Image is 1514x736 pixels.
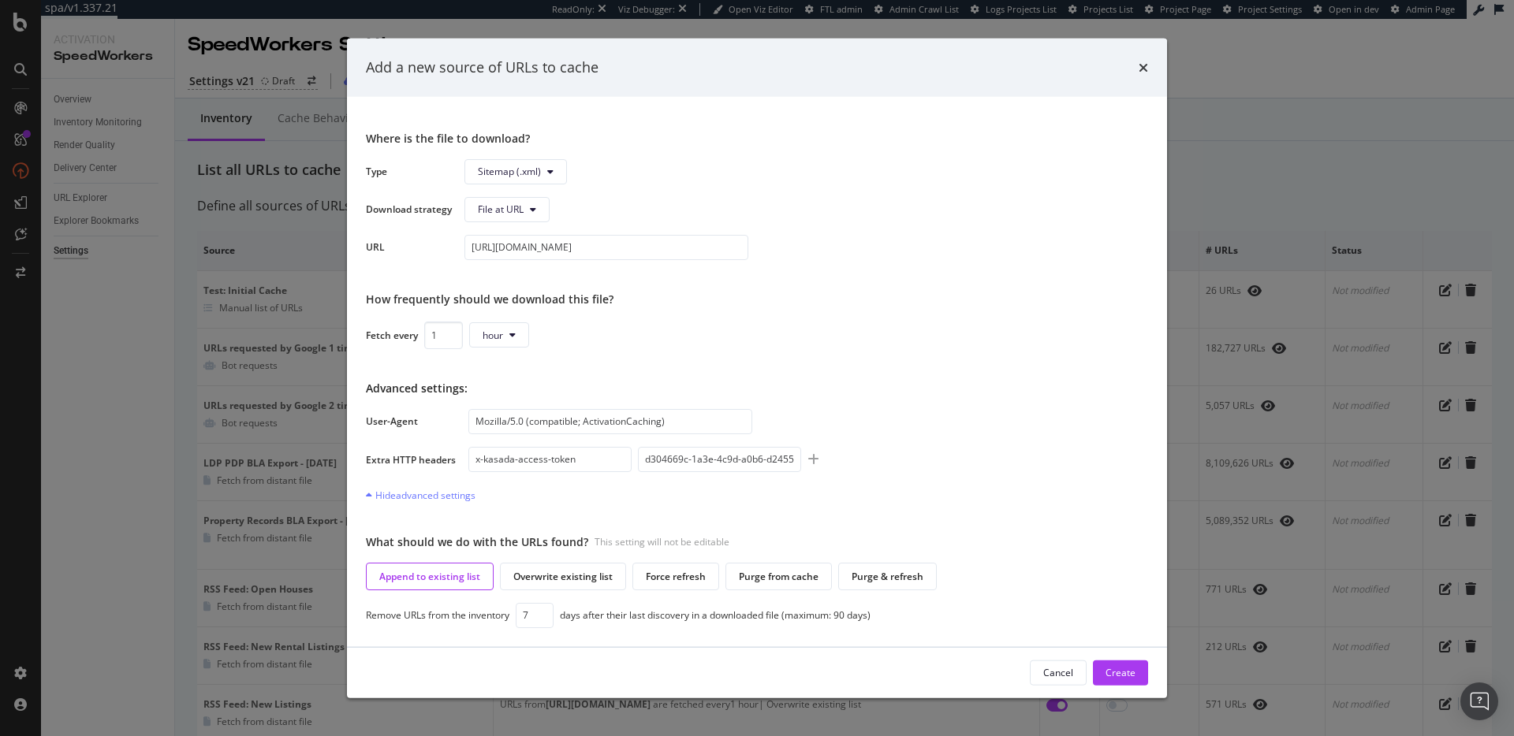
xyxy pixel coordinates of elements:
div: times [1139,58,1148,78]
span: File at URL [478,203,524,216]
div: modal [347,39,1167,698]
div: Append to existing list [379,569,480,582]
div: Purge from cache [739,569,819,582]
div: Force refresh [646,569,706,582]
div: User-Agent [366,414,456,428]
input: session=1234; path=/ [638,446,801,471]
button: Cancel [1030,660,1087,685]
button: hour [469,322,529,348]
button: File at URL [464,196,550,221]
div: URL [366,240,452,254]
button: Create [1093,660,1148,685]
div: How frequently should we download this file? [366,291,1148,307]
div: Download strategy [366,203,452,216]
input: Cookie [468,446,632,471]
div: Extra HTTP headers [366,452,456,466]
div: Fetch every [366,328,418,341]
div: plus [807,452,819,465]
button: Sitemap (.xml) [464,158,567,184]
div: This setting will not be editable [595,535,729,548]
div: Add a new source of URLs to cache [366,58,599,78]
input: n [516,603,554,628]
div: Cancel [1043,666,1073,679]
span: hour [483,328,503,341]
div: Overwrite existing list [513,569,613,582]
div: Hide advanced settings [366,488,475,501]
div: Where is the file to download? [366,130,1148,146]
div: Create [1106,666,1135,679]
div: Type [366,165,452,178]
div: What should we do with the URLs found? [366,533,588,549]
input: Mozilla/5.0 (compatible; botify; http://botify.com) [468,408,752,433]
div: Open Intercom Messenger [1460,682,1498,720]
div: Remove URLs from the inventory [366,608,509,622]
span: Sitemap (.xml) [478,165,541,178]
div: Advanced settings: [366,380,1148,396]
div: days after their last discovery in a downloaded file (maximum: 90 days) [560,608,871,622]
div: Purge & refresh [852,569,923,582]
